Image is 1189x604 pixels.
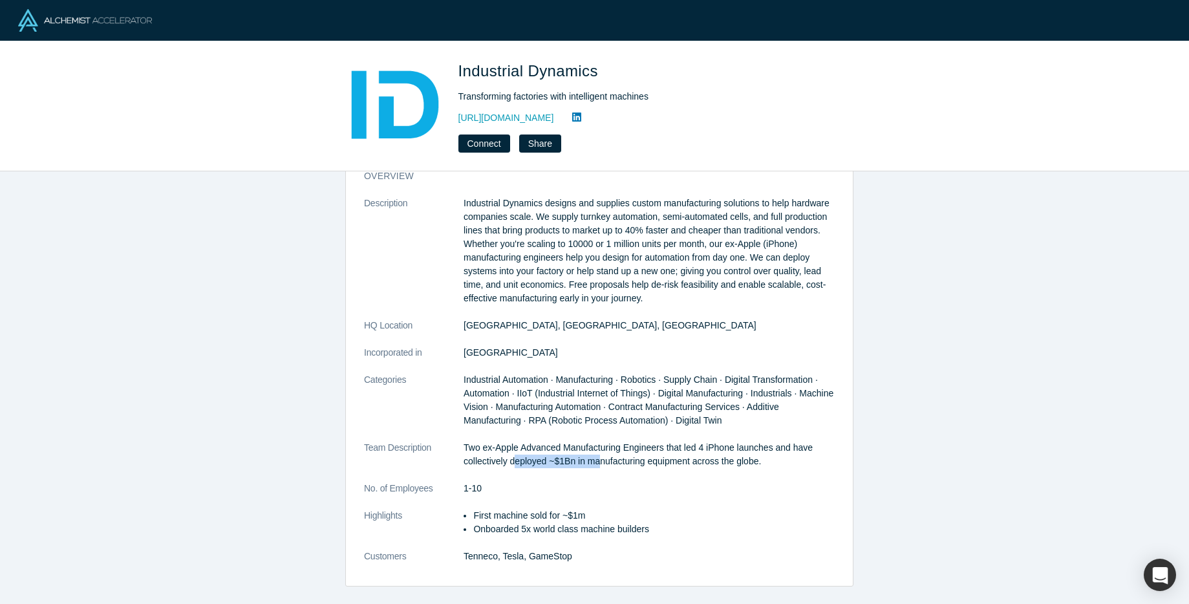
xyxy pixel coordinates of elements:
[458,135,510,153] button: Connect
[473,523,835,536] li: Onboarded 5x world class machine builders
[473,509,835,523] li: First machine sold for ~$1m
[364,441,464,482] dt: Team Description
[350,59,440,150] img: Industrial Dynamics's Logo
[458,90,820,103] div: Transforming factories with intelligent machines
[464,482,835,495] dd: 1-10
[458,62,603,80] span: Industrial Dynamics
[364,319,464,346] dt: HQ Location
[519,135,561,153] button: Share
[364,169,817,183] h3: overview
[364,197,464,319] dt: Description
[364,509,464,550] dt: Highlights
[464,197,835,305] p: Industrial Dynamics designs and supplies custom manufacturing solutions to help hardware companie...
[364,482,464,509] dt: No. of Employees
[364,373,464,441] dt: Categories
[464,374,833,426] span: Industrial Automation · Manufacturing · Robotics · Supply Chain · Digital Transformation · Automa...
[458,111,554,125] a: [URL][DOMAIN_NAME]
[364,346,464,373] dt: Incorporated in
[464,319,835,332] dd: [GEOGRAPHIC_DATA], [GEOGRAPHIC_DATA], [GEOGRAPHIC_DATA]
[464,550,835,563] dd: Tenneco, Tesla, GameStop
[364,550,464,577] dt: Customers
[18,9,152,32] img: Alchemist Logo
[464,346,835,360] dd: [GEOGRAPHIC_DATA]
[464,441,835,468] p: Two ex-Apple Advanced Manufacturing Engineers that led 4 iPhone launches and have collectively de...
